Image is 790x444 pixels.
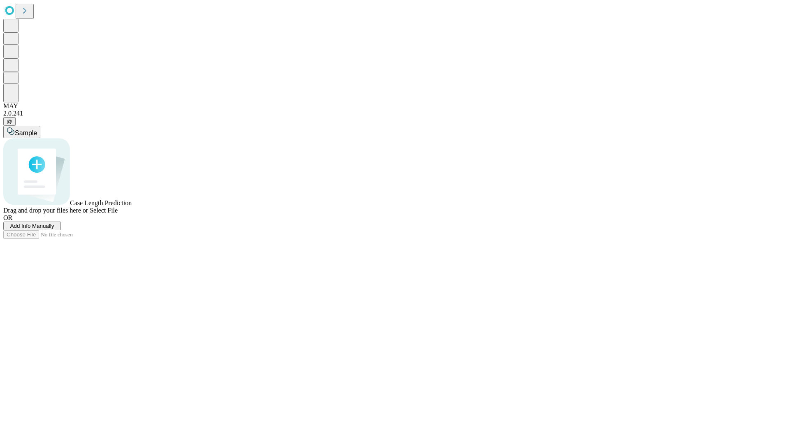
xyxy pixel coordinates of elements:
div: MAY [3,102,787,110]
span: Drag and drop your files here or [3,207,88,214]
span: Sample [15,129,37,136]
span: Select File [90,207,118,214]
span: Case Length Prediction [70,199,132,206]
button: Sample [3,126,40,138]
button: Add Info Manually [3,222,61,230]
span: OR [3,214,12,221]
span: Add Info Manually [10,223,54,229]
span: @ [7,118,12,125]
div: 2.0.241 [3,110,787,117]
button: @ [3,117,16,126]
